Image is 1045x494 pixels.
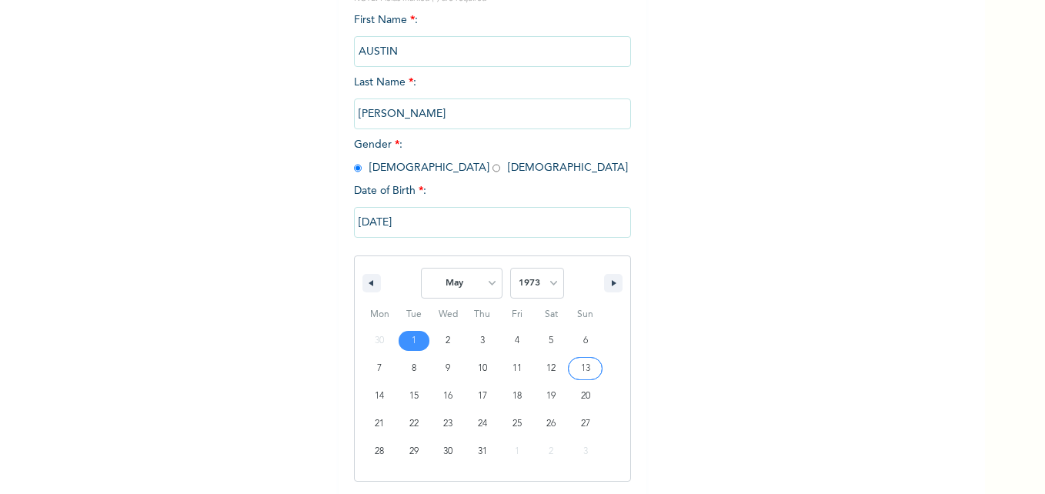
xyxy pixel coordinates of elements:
span: 14 [375,382,384,410]
span: 3 [480,327,485,355]
span: 6 [583,327,588,355]
button: 15 [397,382,432,410]
span: 1 [412,327,416,355]
span: 7 [377,355,382,382]
span: 21 [375,410,384,438]
span: Date of Birth : [354,183,426,199]
span: 15 [409,382,419,410]
input: DD-MM-YYYY [354,207,631,238]
button: 21 [362,410,397,438]
span: 16 [443,382,452,410]
span: 31 [478,438,487,466]
button: 7 [362,355,397,382]
span: Wed [431,302,466,327]
span: 28 [375,438,384,466]
span: 8 [412,355,416,382]
span: 2 [446,327,450,355]
span: 29 [409,438,419,466]
span: 18 [512,382,522,410]
button: 11 [499,355,534,382]
button: 12 [534,355,569,382]
span: 23 [443,410,452,438]
span: Thu [466,302,500,327]
span: Mon [362,302,397,327]
button: 18 [499,382,534,410]
button: 6 [568,327,603,355]
span: Sat [534,302,569,327]
span: Tue [397,302,432,327]
span: 17 [478,382,487,410]
button: 19 [534,382,569,410]
button: 14 [362,382,397,410]
button: 29 [397,438,432,466]
button: 5 [534,327,569,355]
input: Enter your first name [354,36,631,67]
span: Last Name : [354,77,631,119]
button: 28 [362,438,397,466]
span: 10 [478,355,487,382]
span: 25 [512,410,522,438]
button: 10 [466,355,500,382]
span: 24 [478,410,487,438]
button: 27 [568,410,603,438]
span: 5 [549,327,553,355]
button: 25 [499,410,534,438]
button: 30 [431,438,466,466]
span: Fri [499,302,534,327]
span: 22 [409,410,419,438]
button: 8 [397,355,432,382]
button: 26 [534,410,569,438]
button: 9 [431,355,466,382]
button: 3 [466,327,500,355]
span: 19 [546,382,556,410]
span: 4 [515,327,519,355]
span: 9 [446,355,450,382]
span: 13 [581,355,590,382]
button: 17 [466,382,500,410]
span: 26 [546,410,556,438]
button: 31 [466,438,500,466]
button: 2 [431,327,466,355]
button: 24 [466,410,500,438]
input: Enter your last name [354,98,631,129]
button: 23 [431,410,466,438]
button: 1 [397,327,432,355]
span: 11 [512,355,522,382]
button: 16 [431,382,466,410]
span: 30 [443,438,452,466]
button: 22 [397,410,432,438]
span: Gender : [DEMOGRAPHIC_DATA] [DEMOGRAPHIC_DATA] [354,139,628,173]
span: 12 [546,355,556,382]
button: 13 [568,355,603,382]
span: 27 [581,410,590,438]
span: First Name : [354,15,631,57]
span: 20 [581,382,590,410]
span: Sun [568,302,603,327]
button: 20 [568,382,603,410]
button: 4 [499,327,534,355]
